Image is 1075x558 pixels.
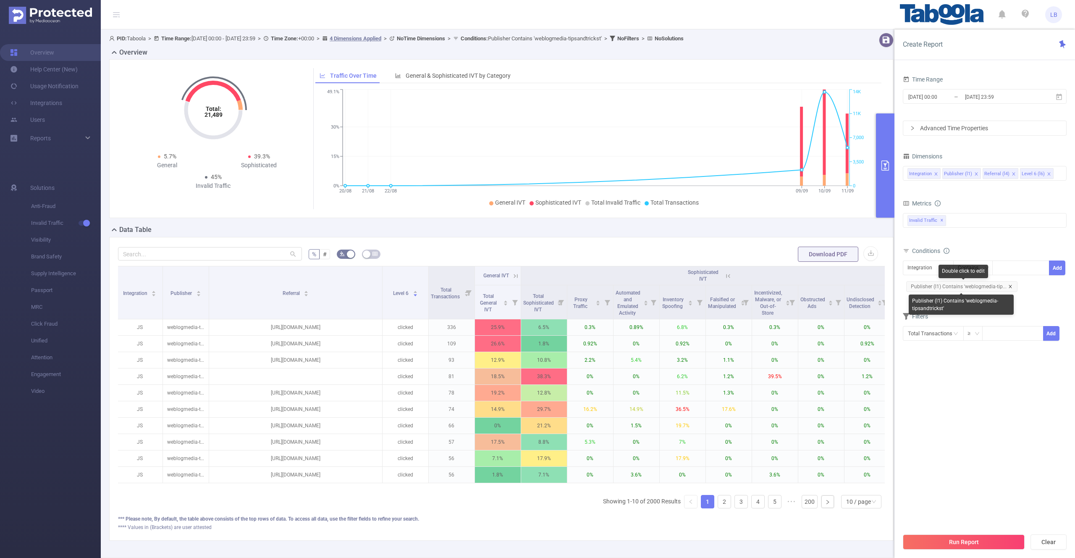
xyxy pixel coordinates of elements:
p: [URL][DOMAIN_NAME] [209,336,382,352]
p: 1.1% [706,352,752,368]
p: 0% [844,319,890,335]
p: JS [117,319,163,335]
p: 0% [844,352,890,368]
p: 0% [614,368,659,384]
span: Publisher Contains 'weblogmedia-tipsandtrickst' [461,35,602,42]
p: 0% [798,352,844,368]
p: 0% [798,418,844,434]
div: Sort [151,290,156,295]
p: 2.2% [567,352,613,368]
span: Traffic Over Time [330,72,377,79]
p: weblogmedia-tipsandtrickst [163,352,209,368]
tspan: 15% [331,154,339,159]
span: 45% [211,174,222,180]
span: Anti-Fraud [31,198,101,215]
span: Integration [123,290,149,296]
span: Level 6 [393,290,410,296]
span: Visibility [31,232,101,248]
button: Add [1043,326,1059,341]
div: Sort [595,299,600,304]
div: Sort [828,299,833,304]
i: Filter menu [601,285,613,319]
span: General IVT [495,199,525,206]
i: icon: left [688,499,693,504]
span: Taboola [DATE] 00:00 - [DATE] 23:59 +00:00 [109,35,684,42]
p: clicked [383,418,428,434]
a: 4 [752,495,764,508]
tspan: 22/08 [385,188,397,194]
a: Usage Notification [10,78,79,95]
p: JS [117,418,163,434]
p: 0% [798,319,844,335]
i: icon: caret-down [688,302,692,305]
p: clicked [383,319,428,335]
span: 39.3% [254,153,270,160]
p: 0% [567,385,613,401]
i: icon: caret-up [503,299,508,302]
i: icon: down [975,331,980,337]
h2: Overview [119,47,147,58]
p: weblogmedia-tipsandtrickst [163,401,209,417]
tspan: 30% [331,124,339,130]
p: 5.3% [567,434,613,450]
p: clicked [383,401,428,417]
span: Metrics [903,200,931,207]
span: Invalid Traffic [31,215,101,232]
i: icon: caret-down [413,293,417,295]
tspan: 0% [333,183,339,189]
i: icon: bar-chart [395,73,401,79]
p: weblogmedia-tipsandtrickst [163,418,209,434]
div: Sophisticated [213,161,305,170]
a: Users [10,111,45,128]
li: 1 [701,495,714,508]
p: 12.8% [521,385,567,401]
i: icon: caret-down [152,293,156,295]
p: [URL][DOMAIN_NAME] [209,319,382,335]
li: Next 5 Pages [785,495,798,508]
i: Filter menu [786,285,798,319]
button: Run Report [903,534,1025,550]
li: Publisher (l1) [942,168,981,179]
div: Integration [909,168,932,179]
span: Unified [31,332,101,349]
div: Sort [503,299,508,304]
span: 5.7% [164,153,176,160]
p: weblogmedia-tipsandtrickst [163,336,209,352]
p: JS [117,385,163,401]
p: 0% [706,418,752,434]
span: Dimensions [903,153,942,160]
tspan: 49.1% [327,89,339,95]
tspan: 21/08 [362,188,374,194]
i: icon: caret-down [828,302,833,305]
input: Search... [118,247,302,261]
tspan: 09/09 [795,188,808,194]
p: JS [117,401,163,417]
input: Start date [907,91,975,103]
tspan: Total: [205,105,221,112]
div: 10 / page [846,495,871,508]
p: 109 [429,336,475,352]
p: weblogmedia-tipsandtrickst [163,385,209,401]
i: icon: close [1008,284,1012,289]
i: icon: caret-down [196,293,201,295]
p: 6.5% [521,319,567,335]
i: icon: close [1012,172,1016,177]
i: icon: close [974,172,978,177]
p: 0% [752,352,798,368]
div: Publisher (l1) Contains 'weblogmedia-tipsandtrickst' [909,295,1014,315]
span: Total Sophisticated IVT [523,293,554,313]
span: Total Invalid Traffic [591,199,640,206]
li: 5 [768,495,781,508]
p: 0% [798,368,844,384]
p: [URL][DOMAIN_NAME] [209,401,382,417]
p: 0% [752,418,798,434]
span: MRC [31,299,101,316]
span: # [323,251,327,258]
u: 4 Dimensions Applied [330,35,381,42]
p: 0% [706,336,752,352]
p: 0% [752,385,798,401]
span: Inventory Spoofing [662,297,684,309]
p: 0% [798,401,844,417]
span: Sophisticated IVT [535,199,581,206]
i: icon: caret-up [688,299,692,302]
